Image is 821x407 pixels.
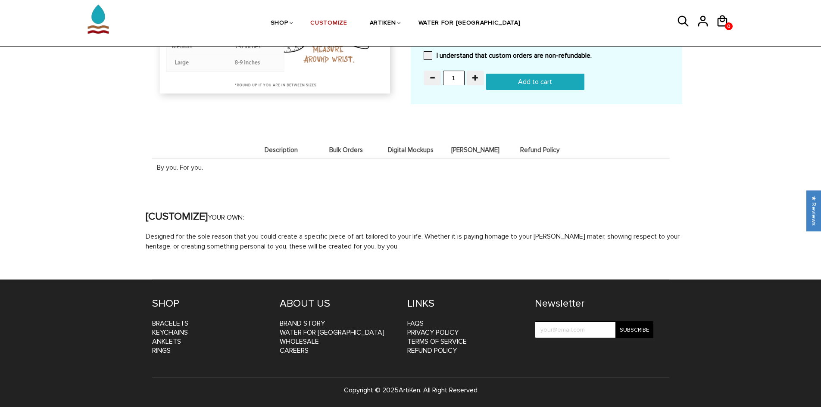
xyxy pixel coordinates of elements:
span: Digital Mockups [381,146,441,154]
a: Refund Policy [407,346,457,355]
span: YOUR OWN: [208,213,244,222]
span: Bulk Orders [316,146,376,154]
a: CUSTOMIZE [310,1,347,46]
input: Add to cart [486,74,584,90]
a: WATER FOR [GEOGRAPHIC_DATA] [280,328,384,337]
h4: SHOP [152,297,267,311]
input: Subscribe [615,321,653,338]
a: 0 [725,22,733,30]
a: ArtiKen [399,386,420,395]
a: Anklets [152,337,181,346]
a: WHOLESALE [280,337,319,346]
span: [PERSON_NAME] [445,146,506,154]
p: Copyright © 2025 . All Right Reserved [152,385,669,395]
p: Designed for the sole reason that you could create a specific piece of art tailored to your life.... [146,232,684,252]
a: BRAND STORY [280,319,325,328]
span: 0 [725,21,733,32]
a: Privacy Policy [407,328,459,337]
a: SHOP [271,1,288,46]
span: Refund Policy [510,146,570,154]
a: Terms of Service [407,337,467,346]
strong: [CUSTOMIZE] [146,210,208,223]
a: CAREERS [280,346,309,355]
a: FAQs [407,319,424,328]
input: your@email.com [535,321,653,338]
div: By you. For you. [152,158,670,176]
span: Description [251,146,312,154]
a: Keychains [152,328,188,337]
h4: ABOUT US [280,297,394,311]
a: Bracelets [152,319,188,328]
a: WATER FOR [GEOGRAPHIC_DATA] [418,1,521,46]
a: ARTIKEN [370,1,396,46]
a: Rings [152,346,171,355]
div: Click to open Judge.me floating reviews tab [806,190,821,231]
h4: LINKS [407,297,522,311]
label: I understand that custom orders are non-refundable. [424,51,592,60]
h4: Newsletter [535,297,653,311]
